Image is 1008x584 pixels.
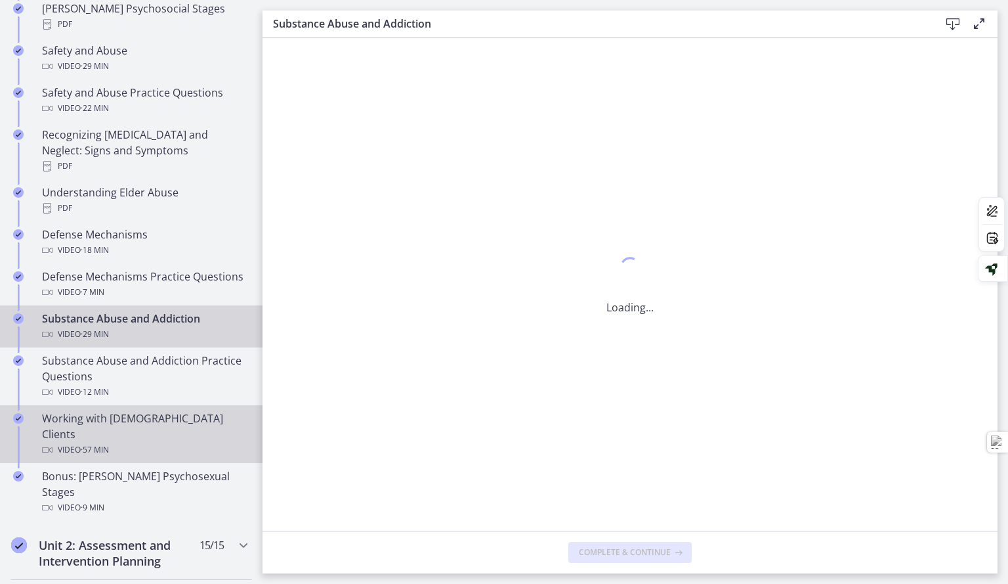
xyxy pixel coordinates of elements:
[42,411,247,458] div: Working with [DEMOGRAPHIC_DATA] Clients
[81,326,109,342] span: · 29 min
[81,242,109,258] span: · 18 min
[42,269,247,300] div: Defense Mechanisms Practice Questions
[273,16,919,32] h3: Substance Abuse and Addiction
[42,384,247,400] div: Video
[81,58,109,74] span: · 29 min
[81,284,104,300] span: · 7 min
[13,355,24,366] i: Completed
[39,537,199,569] h2: Unit 2: Assessment and Intervention Planning
[81,384,109,400] span: · 12 min
[13,413,24,424] i: Completed
[13,229,24,240] i: Completed
[81,101,109,116] span: · 22 min
[42,284,247,300] div: Video
[42,127,247,174] div: Recognizing [MEDICAL_DATA] and Neglect: Signs and Symptoms
[42,43,247,74] div: Safety and Abuse
[42,16,247,32] div: PDF
[606,300,654,315] p: Loading...
[81,500,104,516] span: · 9 min
[11,537,27,553] i: Completed
[606,254,654,284] div: 1
[13,313,24,324] i: Completed
[42,500,247,516] div: Video
[42,85,247,116] div: Safety and Abuse Practice Questions
[42,101,247,116] div: Video
[13,45,24,56] i: Completed
[579,547,671,558] span: Complete & continue
[13,87,24,98] i: Completed
[42,242,247,258] div: Video
[81,442,109,458] span: · 57 min
[42,353,247,400] div: Substance Abuse and Addiction Practice Questions
[42,185,247,216] div: Understanding Elder Abuse
[13,3,24,14] i: Completed
[42,468,247,516] div: Bonus: [PERSON_NAME] Psychosexual Stages
[42,58,247,74] div: Video
[13,271,24,282] i: Completed
[42,227,247,258] div: Defense Mechanisms
[42,442,247,458] div: Video
[42,158,247,174] div: PDF
[13,471,24,482] i: Completed
[42,326,247,342] div: Video
[42,200,247,216] div: PDF
[199,537,224,553] span: 15 / 15
[568,542,692,563] button: Complete & continue
[13,187,24,198] i: Completed
[13,129,24,140] i: Completed
[42,311,247,342] div: Substance Abuse and Addiction
[42,1,247,32] div: [PERSON_NAME] Psychosocial Stages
